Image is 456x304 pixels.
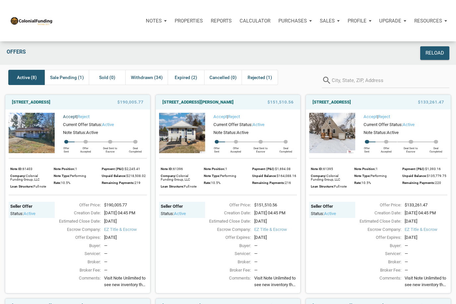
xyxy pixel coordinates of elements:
[405,259,447,265] div: —
[54,167,75,171] span: Note Position:
[370,174,387,178] span: Performing
[420,46,449,60] button: Reload
[405,226,447,233] span: EZ Title & Escrow
[425,167,441,171] span: $1,393.16
[161,174,190,181] span: Colonial Funding Group, LLC
[332,73,449,88] input: City, State, ZIP, Address
[101,210,150,216] div: [DATE] 04:45 PM
[402,181,435,185] span: Remaining Payments:
[213,130,237,135] span: Note Status:
[352,218,401,225] div: Estimated Close Date:
[274,11,316,31] button: Purchases
[359,144,375,153] div: Offer Sent
[104,250,147,257] div: —
[311,185,334,188] span: Loan Structure:
[362,181,371,185] span: 10.5%
[213,114,240,119] span: |
[285,181,291,185] span: 216
[352,234,401,241] div: Offer Expires:
[10,211,24,216] span: Status:
[126,174,146,178] span: $218,508.02
[10,167,23,171] span: Note ID:
[364,114,377,119] a: Accept
[51,234,101,241] div: Offer Expires:
[12,98,50,106] a: [STREET_ADDRESS]
[99,73,115,81] span: Sold (0)
[405,250,447,257] div: —
[89,70,125,85] div: Sold (0)
[161,185,184,188] span: Loan Structure:
[354,167,376,171] span: Note Position:
[252,167,275,171] span: Payment (P&I):
[10,203,53,209] div: Seller Offer
[311,174,340,181] span: Colonial Funding Group, LLC
[425,144,447,153] div: Deal Completed
[58,144,75,153] div: Offer Sent
[403,122,415,127] span: active
[10,185,33,188] span: Loan Structure:
[352,250,401,257] div: Servicer:
[161,167,173,171] span: Note ID:
[352,275,401,290] div: Comments:
[275,167,291,171] span: $1,694.08
[278,18,307,24] p: Purchases
[252,174,277,178] span: Unpaid Balance:
[142,11,171,31] button: Notes
[254,275,297,288] span: Visit Note Unlimited to see new inventory that meets all of [PERSON_NAME]’s Six Rules of Notes. F...
[125,167,140,171] span: $2,245.41
[202,242,251,249] div: Buyer:
[202,259,251,265] div: Broker:
[211,181,220,185] span: 10.5%
[208,144,225,153] div: Offer Sent
[102,122,114,127] span: active
[202,218,251,225] div: Estimated Close Date:
[75,167,77,171] span: 1
[401,210,451,216] div: [DATE] 04:45 PM
[173,167,183,171] span: 61396
[252,181,285,185] span: Remaining Payments:
[254,268,257,273] span: —
[204,70,242,85] div: Cancelled (0)
[352,242,401,249] div: Buyer:
[3,46,340,60] div: Offers
[124,144,147,153] div: Deal Completed
[131,73,163,81] span: Withdrawn (34)
[334,185,347,188] span: Full note
[51,218,101,225] div: Estimated Close Date:
[175,73,197,81] span: Expired (2)
[277,174,296,178] span: $164,088.16
[117,98,143,106] span: $190,005.77
[102,167,125,171] span: Payment (P&I):
[242,70,278,85] div: Rejected (1)
[352,202,401,208] div: Offer Price:
[364,130,387,135] span: Note Status:
[225,144,247,153] div: Offer Accepted
[354,174,370,178] span: Note Type:
[86,130,98,135] span: Active
[101,202,150,208] div: $190,005.77
[237,130,249,135] span: Active
[161,211,174,216] span: Status:
[375,11,410,31] a: Upgrade
[427,174,446,178] span: $135,779.75
[311,203,354,209] div: Seller Offer
[254,242,297,249] div: —
[102,174,126,178] span: Unpaid Balance:
[51,250,101,257] div: Servicer:
[63,114,89,119] span: |
[17,73,37,81] span: Active (8)
[251,218,300,225] div: [DATE]
[378,114,390,119] a: Reject
[225,167,227,171] span: 1
[251,210,300,216] div: [DATE] 04:45 PM
[8,70,45,85] div: Active (8)
[414,18,442,24] p: Resources
[376,167,378,171] span: 1
[162,98,234,106] a: [STREET_ADDRESS][PERSON_NAME]
[202,234,251,241] div: Offer Expires:
[405,268,408,273] span: —
[207,11,236,31] button: Reports
[352,267,401,274] div: Broker Fee:
[104,226,147,233] span: EZ Title & Escrow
